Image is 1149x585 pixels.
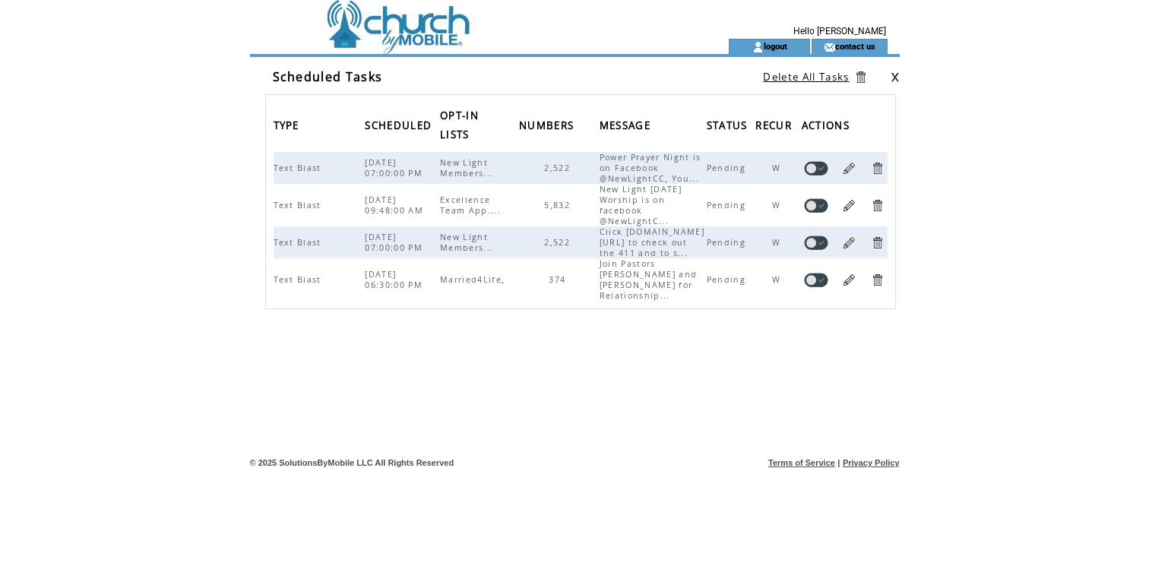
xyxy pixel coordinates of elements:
span: Married4Life, [440,274,508,285]
a: RECUR [755,120,796,129]
span: Power Prayer Night is on Facebook @NewLightCC, You... [600,152,703,184]
span: STATUS [707,115,752,140]
a: OPT-IN LISTS [440,110,479,138]
a: Terms of Service [768,458,835,467]
span: 5,832 [544,200,574,210]
span: W [772,274,784,285]
span: RECUR [755,115,796,140]
a: Delete Task [870,273,885,287]
span: [DATE] 06:30:00 PM [365,269,426,290]
span: Text Blast [274,274,325,285]
span: New Light [DATE] Worship is on facebook @NewLightC... [600,184,682,226]
span: W [772,163,784,173]
a: Disable task [804,161,828,175]
span: New Light Members... [440,157,497,179]
a: Edit Task [842,198,856,213]
span: Text Blast [274,163,325,173]
span: 374 [549,274,569,285]
span: Hello [PERSON_NAME] [793,26,886,36]
span: ACTIONS [802,115,853,140]
span: Join Pastors [PERSON_NAME] and [PERSON_NAME] for Relationship... [600,258,698,301]
span: Pending [707,163,749,173]
span: Pending [707,237,749,248]
a: Disable task [804,273,828,287]
span: Click [DOMAIN_NAME][URL] to check out the 411 and to s... [600,226,704,258]
a: NUMBERS [519,120,578,129]
img: account_icon.gif [752,41,764,53]
a: Delete Task [870,236,885,250]
span: [DATE] 07:00:00 PM [365,232,426,253]
span: Excellence Team App.... [440,194,505,216]
span: 2,522 [544,237,574,248]
a: MESSAGE [600,120,654,129]
span: OPT-IN LISTS [440,105,479,149]
span: Pending [707,200,749,210]
a: Disable task [804,236,828,250]
a: SCHEDULED [365,120,435,129]
span: Scheduled Tasks [273,68,383,85]
img: contact_us_icon.gif [824,41,835,53]
span: W [772,200,784,210]
span: Text Blast [274,200,325,210]
a: contact us [835,41,875,51]
a: Edit Task [842,236,856,250]
span: | [837,458,840,467]
a: logout [764,41,787,51]
a: Edit Task [842,161,856,175]
a: Delete Task [870,161,885,175]
span: © 2025 SolutionsByMobile LLC All Rights Reserved [250,458,454,467]
span: Pending [707,274,749,285]
a: STATUS [707,120,752,129]
span: 2,522 [544,163,574,173]
span: MESSAGE [600,115,654,140]
a: Disable task [804,198,828,213]
span: W [772,237,784,248]
a: TYPE [274,120,303,129]
span: SCHEDULED [365,115,435,140]
span: [DATE] 09:48:00 AM [365,194,427,216]
a: Delete All Tasks [763,70,849,84]
span: NUMBERS [519,115,578,140]
span: New Light Members... [440,232,497,253]
span: [DATE] 07:00:00 PM [365,157,426,179]
span: TYPE [274,115,303,140]
span: Text Blast [274,237,325,248]
a: Edit Task [842,273,856,287]
a: Privacy Policy [843,458,900,467]
a: Delete Task [870,198,885,213]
